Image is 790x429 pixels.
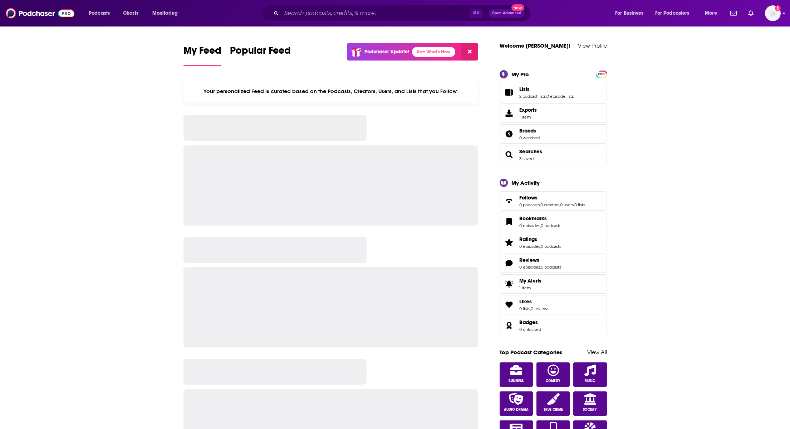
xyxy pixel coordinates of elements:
[502,279,516,289] span: My Alerts
[502,150,516,160] a: Searches
[519,257,561,263] a: Reviews
[500,254,607,273] span: Reviews
[511,179,540,186] div: My Activity
[500,103,607,123] a: Exports
[655,8,690,18] span: For Podcasters
[540,223,541,228] span: ,
[502,237,516,247] a: Ratings
[500,295,607,314] span: Likes
[511,71,529,78] div: My Pro
[541,244,561,249] a: 0 podcasts
[541,265,561,270] a: 0 podcasts
[519,135,540,140] a: 0 watched
[509,379,524,383] span: Business
[519,215,561,222] a: Bookmarks
[502,196,516,206] a: Follows
[492,11,521,15] span: Open Advanced
[519,148,542,155] span: Searches
[540,244,541,249] span: ,
[519,202,540,207] a: 0 podcasts
[147,8,187,19] button: open menu
[519,107,537,113] span: Exports
[544,408,563,412] span: True Crime
[502,108,516,118] span: Exports
[727,7,740,19] a: Show notifications dropdown
[536,362,570,387] a: Comedy
[519,94,546,99] a: 2 podcast lists
[504,408,529,412] span: Audio Drama
[765,5,781,21] span: Logged in as TrevorC
[546,94,574,99] a: 0 episode lists
[519,285,541,290] span: 1 item
[500,191,607,211] span: Follows
[500,274,607,294] a: My Alerts
[587,349,607,356] a: View All
[519,156,534,161] a: 3 saved
[583,408,597,412] span: Society
[500,83,607,102] span: Lists
[559,202,560,207] span: ,
[519,306,530,311] a: 0 lists
[519,215,547,222] span: Bookmarks
[519,327,541,332] a: 0 unlocked
[546,379,560,383] span: Comedy
[500,233,607,252] span: Ratings
[705,8,717,18] span: More
[183,44,221,66] a: My Feed
[500,316,607,335] span: Badges
[540,265,541,270] span: ,
[500,349,562,356] a: Top Podcast Categories
[519,127,536,134] span: Brands
[89,8,110,18] span: Podcasts
[183,44,221,61] span: My Feed
[519,319,541,326] a: Badges
[519,278,541,284] span: My Alerts
[519,257,539,263] span: Reviews
[573,391,607,416] a: Society
[574,202,585,207] a: 0 lists
[540,202,559,207] a: 0 creators
[578,42,607,49] a: View Profile
[560,202,574,207] a: 0 users
[269,5,538,21] div: Search podcasts, credits, & more...
[519,194,538,201] span: Follows
[610,8,652,19] button: open menu
[700,8,726,19] button: open menu
[585,379,595,383] span: Music
[502,217,516,227] a: Bookmarks
[502,129,516,139] a: Brands
[511,4,524,11] span: New
[519,115,537,120] span: 1 item
[546,94,546,99] span: ,
[519,298,549,305] a: Likes
[519,127,540,134] a: Brands
[500,212,607,231] span: Bookmarks
[500,145,607,164] span: Searches
[519,298,532,305] span: Likes
[597,71,606,76] a: PRO
[230,44,291,61] span: Popular Feed
[519,86,530,92] span: Lists
[489,9,525,18] button: Open AdvancedNew
[6,6,74,20] img: Podchaser - Follow, Share and Rate Podcasts
[519,236,537,242] span: Ratings
[364,49,409,55] p: Podchaser Update!
[500,362,533,387] a: Business
[502,87,516,97] a: Lists
[765,5,781,21] img: User Profile
[519,223,540,228] a: 0 episodes
[615,8,643,18] span: For Business
[536,391,570,416] a: True Crime
[502,320,516,331] a: Badges
[765,5,781,21] button: Show profile menu
[519,265,540,270] a: 0 episodes
[500,391,533,416] a: Audio Drama
[530,306,531,311] span: ,
[470,9,483,18] span: ⌘ K
[281,8,470,19] input: Search podcasts, credits, & more...
[651,8,700,19] button: open menu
